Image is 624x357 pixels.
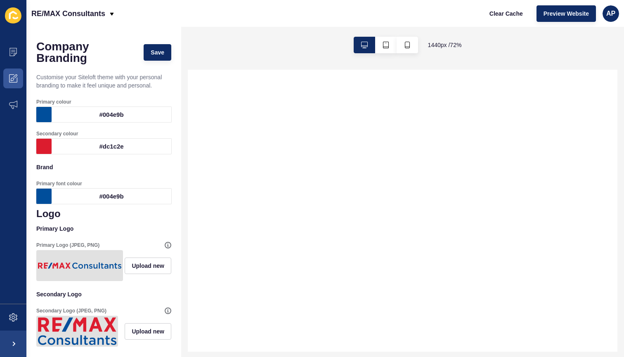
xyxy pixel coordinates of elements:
p: Customise your Siteloft theme with your personal branding to make it feel unique and personal. [36,68,171,95]
label: Primary colour [36,99,71,105]
button: Preview Website [537,5,596,22]
div: #004e9b [52,189,171,204]
img: e60c5f68e81ba269a4f6f4115f771418.png [38,317,116,345]
button: Upload new [125,258,171,274]
label: Secondary colour [36,130,78,137]
button: Save [144,44,171,61]
button: Upload new [125,323,171,340]
p: Secondary Logo [36,285,171,303]
span: Preview Website [544,9,589,18]
div: #004e9b [52,107,171,122]
label: Primary font colour [36,180,82,187]
span: Save [151,48,164,57]
div: #dc1c2e [52,139,171,154]
p: Brand [36,158,171,176]
p: RE/MAX Consultants [31,3,105,24]
h1: Company Branding [36,41,135,64]
p: Primary Logo [36,220,171,238]
span: Clear Cache [489,9,523,18]
h1: Logo [36,208,171,220]
span: 1440 px / 72 % [428,41,462,49]
img: 411af8403bd948431cacfa0d2712482c.png [38,252,121,279]
span: Upload new [132,262,164,270]
label: Primary Logo (JPEG, PNG) [36,242,99,248]
span: AP [606,9,615,18]
button: Clear Cache [482,5,530,22]
label: Secondary Logo (JPEG, PNG) [36,307,106,314]
span: Upload new [132,327,164,336]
